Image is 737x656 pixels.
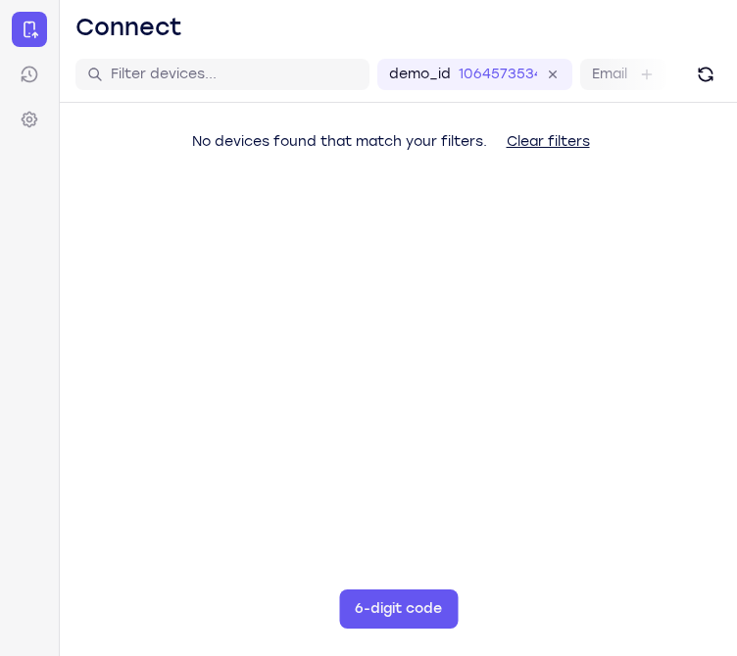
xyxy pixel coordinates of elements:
[75,12,182,43] h1: Connect
[192,133,487,150] span: No devices found that match your filters.
[339,589,458,629] button: 6-digit code
[111,65,358,84] input: Filter devices...
[12,57,47,92] a: Sessions
[389,65,451,84] label: demo_id
[12,12,47,47] a: Connect
[491,122,606,162] button: Clear filters
[690,59,721,90] button: Refresh
[592,65,627,84] label: Email
[12,102,47,137] a: Settings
